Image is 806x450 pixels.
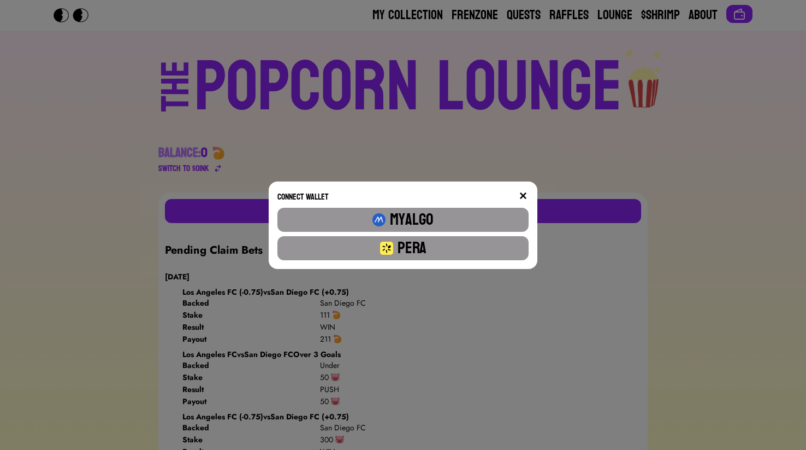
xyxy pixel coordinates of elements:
[277,190,328,203] h1: Connect Wallet
[277,208,529,232] button: MyAlgo
[380,242,393,255] img: my algo connect
[519,191,528,200] img: close
[277,236,529,260] button: Pera
[372,213,386,226] img: my algo connect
